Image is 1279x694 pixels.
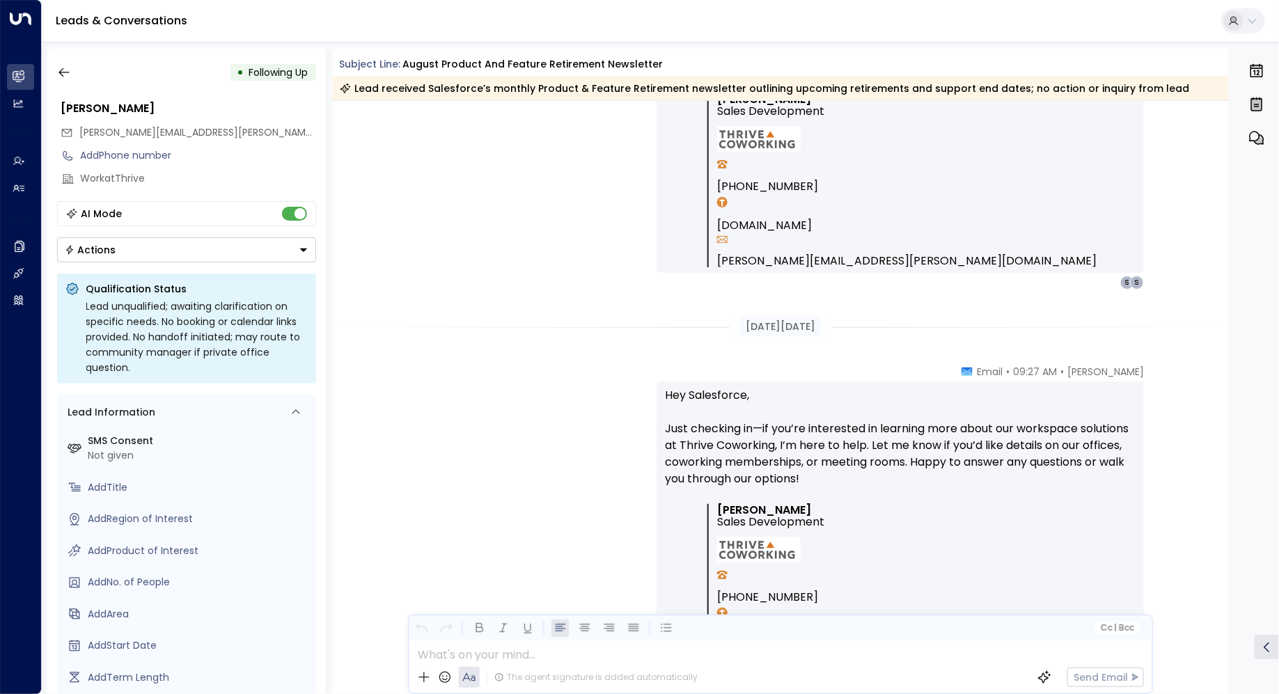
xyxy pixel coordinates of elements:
button: Cc|Bcc [1095,622,1140,635]
div: August Product and Feature Retirement Newsletter [402,57,663,72]
div: AddPhone number [81,148,316,163]
a: [PHONE_NUMBER] [717,180,818,193]
img: ADKq_NY3pKwKuSvL-ufcWK8LduvZ0c9SrOCvtzkTRH8pm6Tk4EQ5RJ1YK3dN0ebNO5JOnBuFY37MHBECSmL83VzFZl8gHGgxN... [717,571,728,579]
div: • [237,60,244,85]
img: ADKq_NaH4QF1xuOxTe-2c8NfLN-37hP4lEaliHjMOtAHP0hq_TFqGU19gkB19JUA1Tr7w8fCpRO4RzgzUsabeCXWK2UxEfqux... [717,608,728,618]
div: [PERSON_NAME] [61,100,316,117]
div: AddNo. of People [88,575,311,590]
div: WorkatThrive [81,171,316,186]
div: AddRegion of Interest [88,512,311,526]
a: [PERSON_NAME][EMAIL_ADDRESS][PERSON_NAME][DOMAIN_NAME] [717,254,1097,267]
a: [DOMAIN_NAME] [717,219,812,232]
span: Cc Bcc [1101,623,1134,633]
img: ADKq_NY3pKwKuSvL-ufcWK8LduvZ0c9SrOCvtzkTRH8pm6Tk4EQ5RJ1YK3dN0ebNO5JOnBuFY37MHBECSmL83VzFZl8gHGgxN... [717,160,728,168]
div: [DATE][DATE] [740,317,821,337]
div: AddArea [88,607,311,622]
a: [PHONE_NUMBER] [717,590,818,604]
span: 09:27 AM [1013,365,1057,379]
span: Sales Development [717,105,824,117]
span: • [1006,365,1010,379]
span: Email [977,365,1003,379]
img: photo [717,537,801,562]
div: S [1130,276,1144,290]
div: AI Mode [81,207,123,221]
span: • [1060,365,1064,379]
button: Undo [413,620,430,637]
span: [PERSON_NAME] [717,504,811,516]
button: Actions [57,237,316,262]
label: SMS Consent [88,434,311,448]
span: ellie.brown@workatthrive.com [80,125,316,140]
div: Not given [88,448,311,463]
div: Lead received Salesforce’s monthly Product & Feature Retirement newsletter outlining upcoming ret... [340,81,1190,95]
span: [PERSON_NAME][EMAIL_ADDRESS][PERSON_NAME][DOMAIN_NAME] [80,125,394,139]
div: Button group with a nested menu [57,237,316,262]
button: Redo [437,620,455,637]
p: Hey Salesforce, Just checking in—if you’re interested in learning more about our workspace soluti... [665,387,1136,504]
span: [PERSON_NAME] [1067,365,1144,379]
div: Actions [65,244,116,256]
div: AddStart Date [88,638,311,653]
span: Sales Development [717,516,824,528]
img: photo [717,126,801,152]
div: Lead Information [63,405,156,420]
div: Lead unqualified; awaiting clarification on specific needs. No booking or calendar links provided... [86,299,308,375]
div: AddTerm Length [88,670,311,685]
div: The agent signature is added automatically [494,671,698,684]
img: ADKq_NaH4QF1xuOxTe-2c8NfLN-37hP4lEaliHjMOtAHP0hq_TFqGU19gkB19JUA1Tr7w8fCpRO4RzgzUsabeCXWK2UxEfqux... [717,197,728,207]
div: S [1120,276,1134,290]
a: Leads & Conversations [56,13,187,29]
span: | [1114,623,1117,633]
span: Following Up [249,65,308,79]
img: ADKq_NariwKu_EohpKvyO4uTS-hsdGzrSkGD_LpqriHGrJZC5NNk2dCU50O36dmoZ5Cn8GboRQw1SB3yjZZuwp_UWo4acu5bR... [717,236,728,243]
div: AddProduct of Interest [88,544,311,558]
p: Qualification Status [86,282,308,296]
span: Subject Line: [340,57,401,71]
div: AddTitle [88,480,311,495]
img: 15_headshot.jpg [1149,365,1177,393]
